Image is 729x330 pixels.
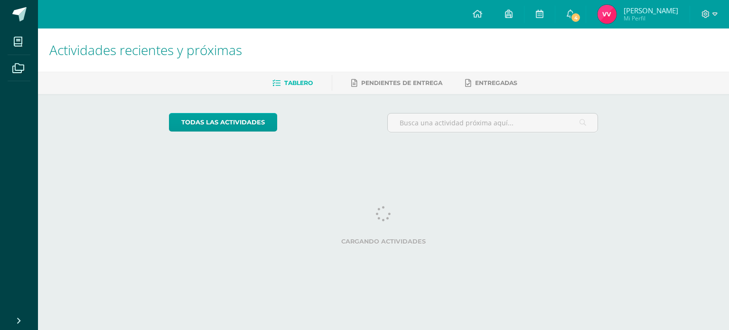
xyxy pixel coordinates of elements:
[351,75,442,91] a: Pendientes de entrega
[475,79,517,86] span: Entregadas
[169,113,277,132] a: todas las Actividades
[624,14,678,22] span: Mi Perfil
[284,79,313,86] span: Tablero
[465,75,517,91] a: Entregadas
[49,41,242,59] span: Actividades recientes y próximas
[570,12,581,23] span: 4
[624,6,678,15] span: [PERSON_NAME]
[169,238,598,245] label: Cargando actividades
[388,113,598,132] input: Busca una actividad próxima aquí...
[272,75,313,91] a: Tablero
[361,79,442,86] span: Pendientes de entrega
[598,5,617,24] img: a20e2ad5630fb3893a434f1186c62516.png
